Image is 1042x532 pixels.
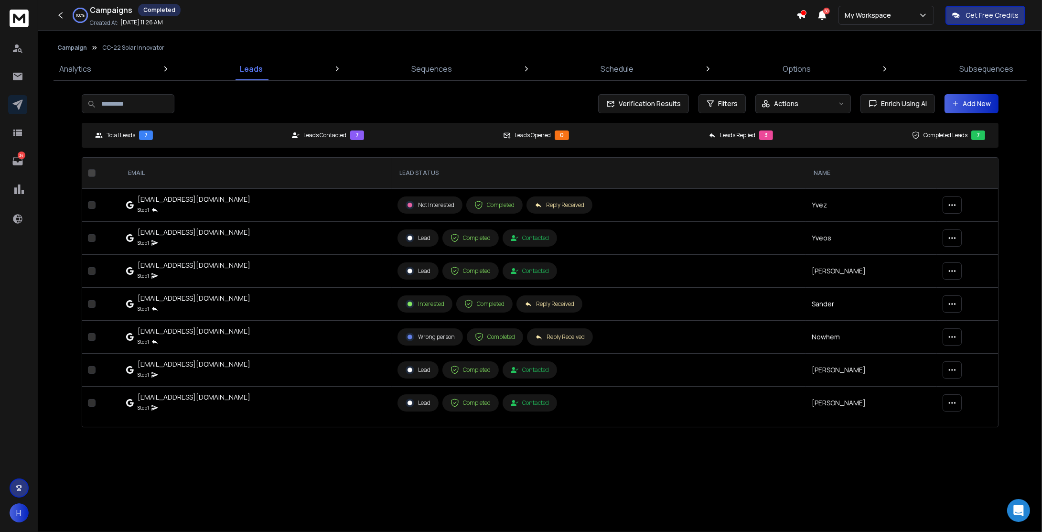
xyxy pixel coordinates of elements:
[392,158,806,189] th: LEAD STATUS
[1007,499,1030,522] div: Open Intercom Messenger
[138,370,149,380] p: Step 1
[720,131,755,139] p: Leads Replied
[845,11,895,20] p: My Workspace
[406,333,455,341] div: Wrong person
[555,130,569,140] div: 0
[138,337,149,347] p: Step 1
[138,359,250,369] div: [EMAIL_ADDRESS][DOMAIN_NAME]
[515,131,551,139] p: Leads Opened
[406,201,454,209] div: Not Interested
[8,152,27,171] a: 34
[90,19,118,27] p: Created At:
[535,201,584,209] div: Reply Received
[76,12,85,18] p: 100 %
[971,130,985,140] div: 7
[759,130,773,140] div: 3
[406,300,444,308] div: Interested
[138,293,250,303] div: [EMAIL_ADDRESS][DOMAIN_NAME]
[451,366,491,374] div: Completed
[138,392,250,402] div: [EMAIL_ADDRESS][DOMAIN_NAME]
[511,399,549,407] div: Contacted
[451,399,491,407] div: Completed
[959,63,1013,75] p: Subsequences
[806,222,937,255] td: Yveos
[823,8,830,14] span: 50
[107,131,135,139] p: Total Leads
[18,152,25,159] p: 34
[234,57,269,80] a: Leads
[120,19,163,26] p: [DATE] 11:26 AM
[138,304,149,314] p: Step 1
[102,44,164,52] p: CC-22 Solar Innovator
[90,4,132,16] h1: Campaigns
[945,6,1025,25] button: Get Free Credits
[474,201,515,209] div: Completed
[451,267,491,275] div: Completed
[511,366,549,374] div: Contacted
[54,57,97,80] a: Analytics
[945,94,999,113] button: Add New
[877,99,927,109] span: Enrich Using AI
[806,255,937,288] td: [PERSON_NAME]
[240,63,263,75] p: Leads
[806,189,937,222] td: Yvez
[350,130,364,140] div: 7
[57,44,87,52] button: Campaign
[138,271,149,281] p: Step 1
[966,11,1019,20] p: Get Free Credits
[406,234,430,242] div: Lead
[406,399,430,407] div: Lead
[595,57,640,80] a: Schedule
[406,267,430,275] div: Lead
[615,99,681,109] span: Verification Results
[10,503,29,522] button: H
[698,94,746,113] button: Filters
[601,63,634,75] p: Schedule
[806,288,937,321] td: Sander
[138,205,149,215] p: Step 1
[718,99,738,109] span: Filters
[924,131,967,139] p: Completed Leads
[777,57,816,80] a: Options
[954,57,1019,80] a: Subsequences
[138,326,250,336] div: [EMAIL_ADDRESS][DOMAIN_NAME]
[138,403,149,413] p: Step 1
[783,63,811,75] p: Options
[138,4,181,16] div: Completed
[138,228,250,237] div: [EMAIL_ADDRESS][DOMAIN_NAME]
[406,57,458,80] a: Sequences
[806,354,937,387] td: [PERSON_NAME]
[411,63,452,75] p: Sequences
[138,261,250,270] div: [EMAIL_ADDRESS][DOMAIN_NAME]
[774,99,798,109] p: Actions
[525,300,574,308] div: Reply Received
[138,195,250,204] div: [EMAIL_ADDRESS][DOMAIN_NAME]
[598,94,689,113] button: Verification Results
[511,267,549,275] div: Contacted
[120,158,392,189] th: EMAIL
[475,333,515,341] div: Completed
[138,238,149,248] p: Step 1
[806,158,937,189] th: NAME
[806,321,937,354] td: Nowhem
[139,130,153,140] div: 7
[511,234,549,242] div: Contacted
[860,94,935,113] button: Enrich Using AI
[451,234,491,242] div: Completed
[303,131,346,139] p: Leads Contacted
[464,300,505,308] div: Completed
[59,63,91,75] p: Analytics
[535,333,585,341] div: Reply Received
[406,366,430,374] div: Lead
[806,387,937,420] td: [PERSON_NAME]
